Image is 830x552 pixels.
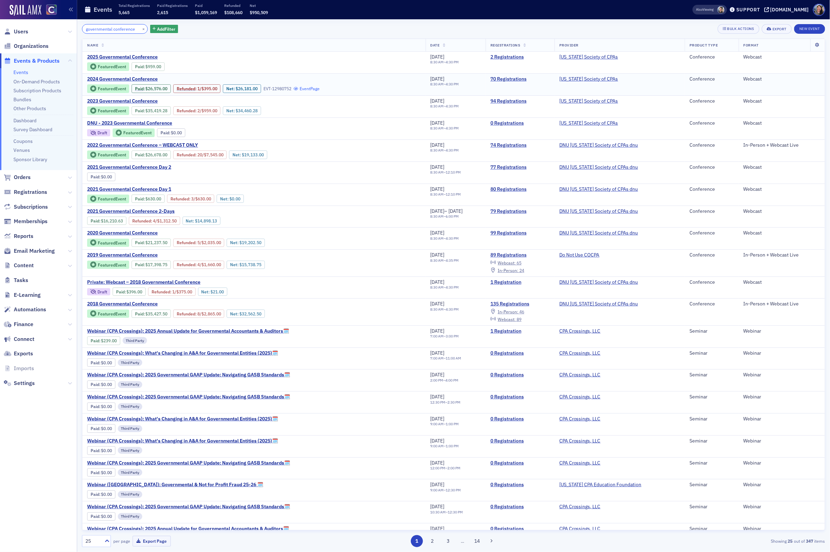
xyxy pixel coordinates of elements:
div: – [430,60,459,64]
span: Users [14,28,28,35]
div: In-Person + Webcast Live [744,142,820,148]
a: Webinar (CPA Crossings): What's Changing in A&A for Governmental Entities (2025)🗓️ [87,416,278,422]
div: Paid: 0 - $0 [157,128,185,137]
a: DNU [US_STATE] Society of CPAs dnu [559,301,638,307]
a: 0 Registrations [490,504,550,510]
span: In-Person : [498,268,518,273]
div: Featured Event [87,62,129,71]
a: Paid [160,130,169,135]
a: 2025 Governmental Conference [87,54,224,60]
a: 2021 Governmental Conference Day 1 [87,186,295,192]
a: 2019 Governmental Conference [87,252,316,258]
a: Paid [91,448,99,453]
span: Net : [232,152,242,157]
span: Webcast : [498,260,516,265]
button: Export Page [133,536,171,546]
a: Paid [91,514,99,519]
a: Memberships [4,218,48,225]
a: Paid [91,174,99,179]
a: 2023 Governmental Conference [87,98,317,104]
div: Net: $3446028 [223,106,261,115]
a: Bundles [13,96,31,103]
div: Webcast [744,54,820,60]
time: 4:30 PM [446,126,459,131]
a: CPA Crossings, LLC [559,460,601,466]
a: 80 Registrations [490,186,550,192]
a: New Event [794,25,825,31]
a: Webinar (CPA Crossings): 2025 Governmental GAAP Update: Navigating GASB Standards🗓️ [87,504,290,510]
div: – [430,126,459,131]
time: 8:30 AM [430,126,444,131]
span: Reports [14,232,33,240]
span: Net : [226,108,236,113]
a: Venues [13,147,30,153]
span: [DATE] [430,54,445,60]
a: Events & Products [4,57,60,65]
span: : [177,86,197,91]
a: Events [13,69,28,75]
span: Provider [559,43,579,48]
a: View Homepage [41,4,57,16]
span: DNU Colorado Society of CPAs dnu [559,142,638,148]
div: Conference [689,76,734,82]
a: In-Person: 46 [490,309,524,314]
span: Format [744,43,759,48]
span: Orders [14,174,31,181]
a: Subscription Products [13,87,61,94]
button: 1 [411,535,423,547]
p: Net [250,3,268,8]
span: : [135,152,146,157]
button: AddFilter [150,25,178,33]
a: 2020 Governmental Conference [87,230,316,236]
div: Paid: 114 - $3541928 [132,106,171,115]
a: 79 Registrations [490,208,550,215]
span: Colorado Society of CPAs [559,98,618,104]
a: Paid [135,86,144,91]
div: Refunded: 76 - $2667800 [173,150,227,159]
a: Tasks [4,277,28,284]
div: Net: $2618100 [223,84,261,93]
a: 70 Registrations [490,76,550,82]
a: Refunded [177,311,195,316]
a: 1 Registration [490,328,550,334]
span: Product Type [689,43,718,48]
div: EVT-12980752 [263,86,291,91]
div: Featured Event [123,131,152,135]
div: – [430,148,459,153]
a: Email Marketing [4,247,55,255]
span: [DATE] [430,120,445,126]
div: Featured Event [98,87,126,91]
a: 0 Registrations [490,460,550,466]
div: Featured Event [87,84,129,93]
span: Webinar (CPA Crossings): What's Changing in A&A for Governmental Entities (2025)🗓️ [87,438,278,444]
button: Export [762,24,792,34]
span: : [177,152,197,157]
a: Paid [91,492,99,497]
button: × [141,25,147,32]
a: Paid [135,196,144,201]
a: Survey Dashboard [13,126,52,133]
a: SailAMX [10,5,41,16]
a: Paid [91,426,99,431]
a: Imports [4,365,34,372]
span: Private: Webcast – 2018 Governmental Conference [87,279,203,285]
span: [DATE] [430,142,445,148]
span: 2,615 [157,10,168,15]
span: 2021 Governmental Conference 2-Days [87,208,203,215]
a: Coupons [13,138,33,144]
a: 89 Registrations [490,252,550,258]
span: 2018 Governmental Conference [87,301,203,307]
a: 135 Registrations [490,301,550,307]
span: $0.00 [171,130,182,135]
button: 2 [426,535,438,547]
a: [US_STATE] Society of CPAs [559,98,618,104]
button: 3 [442,535,454,547]
span: Viewing [696,7,714,12]
a: Refunded [152,289,170,294]
span: [DATE] [430,98,445,104]
span: In-Person : [498,309,518,314]
a: Paid [91,404,99,409]
div: Draft [97,131,107,135]
a: Refunded [132,218,151,223]
span: Webinar (CPA Crossings): 2025 Annual Update for Governmental Accountants & Auditors🗓️ [87,526,289,532]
